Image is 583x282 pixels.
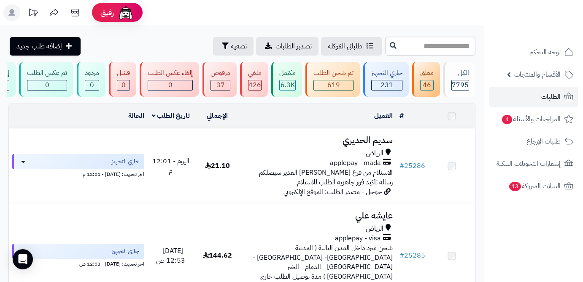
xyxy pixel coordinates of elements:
[117,68,130,78] div: فشل
[12,259,144,268] div: اخر تحديث: [DATE] - 12:53 ص
[283,187,382,197] span: جوجل - مصدر الطلب: الموقع الإلكتروني
[213,37,254,56] button: تصفية
[27,68,67,78] div: تم عكس الطلب
[399,161,404,171] span: #
[321,37,382,56] a: طلباتي المُوكلة
[138,62,201,97] a: إلغاء عكس الطلب 0
[399,250,425,261] a: #25285
[112,247,139,255] span: جاري التجهيز
[256,37,318,56] a: تصدير الطلبات
[231,41,247,51] span: تصفية
[85,80,99,90] div: 0
[366,224,383,234] span: الرياض
[313,68,354,78] div: تم شحن الطلب
[399,111,404,121] a: #
[248,68,262,78] div: ملغي
[10,37,81,56] a: إضافة طلب جديد
[248,80,261,90] div: 426
[541,91,561,103] span: الطلبات
[85,68,99,78] div: مردود
[423,80,431,90] span: 46
[128,111,144,121] a: الحالة
[526,136,561,147] span: طلبات الإرجاع
[148,68,193,78] div: إلغاء عكس الطلب
[152,111,190,121] a: تاريخ الطلب
[90,80,94,90] span: 0
[399,250,404,261] span: #
[211,80,230,90] div: 37
[45,80,49,90] span: 0
[216,80,225,90] span: 37
[280,80,295,90] div: 6250
[152,156,189,176] span: اليوم - 12:01 م
[205,161,230,171] span: 21.10
[371,68,402,78] div: جاري التجهيز
[442,62,477,97] a: الكل7795
[410,62,442,97] a: معلق 46
[330,158,381,168] span: applepay - mada
[508,180,561,192] span: السلات المتروكة
[366,149,383,158] span: الرياض
[529,46,561,58] span: لوحة التحكم
[399,161,425,171] a: #25286
[117,80,130,90] div: 0
[381,80,393,90] span: 231
[502,115,512,124] span: 4
[201,62,238,97] a: مرفوض 37
[489,42,578,62] a: لوحة التحكم
[17,62,75,97] a: تم عكس الطلب 0
[270,62,304,97] a: مكتمل 6.3K
[328,41,362,51] span: طلباتي المُوكلة
[489,176,578,196] a: السلات المتروكة13
[514,69,561,80] span: الأقسام والمنتجات
[112,157,139,166] span: جاري التجهيز
[489,131,578,152] a: طلبات الإرجاع
[207,111,228,121] a: الإجمالي
[509,182,521,191] span: 13
[489,87,578,107] a: الطلبات
[501,113,561,125] span: المراجعات والأسئلة
[203,250,232,261] span: 144.62
[117,4,134,21] img: ai-face.png
[156,246,185,266] span: [DATE] - 12:53 ص
[16,41,62,51] span: إضافة طلب جديد
[168,80,173,90] span: 0
[374,111,393,121] a: العميل
[13,249,33,269] div: Open Intercom Messenger
[148,80,192,90] div: 0
[244,136,393,145] h3: سديم الحديري
[244,211,393,221] h3: عايشه علي
[362,62,410,97] a: جاري التجهيز 231
[279,68,296,78] div: مكتمل
[27,80,67,90] div: 0
[281,80,295,90] span: 6.3K
[304,62,362,97] a: تم شحن الطلب 619
[12,169,144,178] div: اخر تحديث: [DATE] - 12:01 م
[489,109,578,129] a: المراجعات والأسئلة4
[421,80,433,90] div: 46
[107,62,138,97] a: فشل 0
[100,8,114,18] span: رفيق
[452,80,469,90] span: 7795
[372,80,402,90] div: 231
[211,68,230,78] div: مرفوض
[335,234,381,243] span: applepay - visa
[259,168,393,187] span: الاستلام من فرع [PERSON_NAME] الغدير سيصلكم رسالة تاكيد فور جاهزية الطلب للاستلام
[22,4,43,23] a: تحديثات المنصة
[248,80,261,90] span: 426
[327,80,340,90] span: 619
[451,68,469,78] div: الكل
[497,158,561,170] span: إشعارات التحويلات البنكية
[314,80,353,90] div: 619
[238,62,270,97] a: ملغي 426
[75,62,107,97] a: مردود 0
[489,154,578,174] a: إشعارات التحويلات البنكية
[275,41,312,51] span: تصدير الطلبات
[121,80,126,90] span: 0
[420,68,434,78] div: معلق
